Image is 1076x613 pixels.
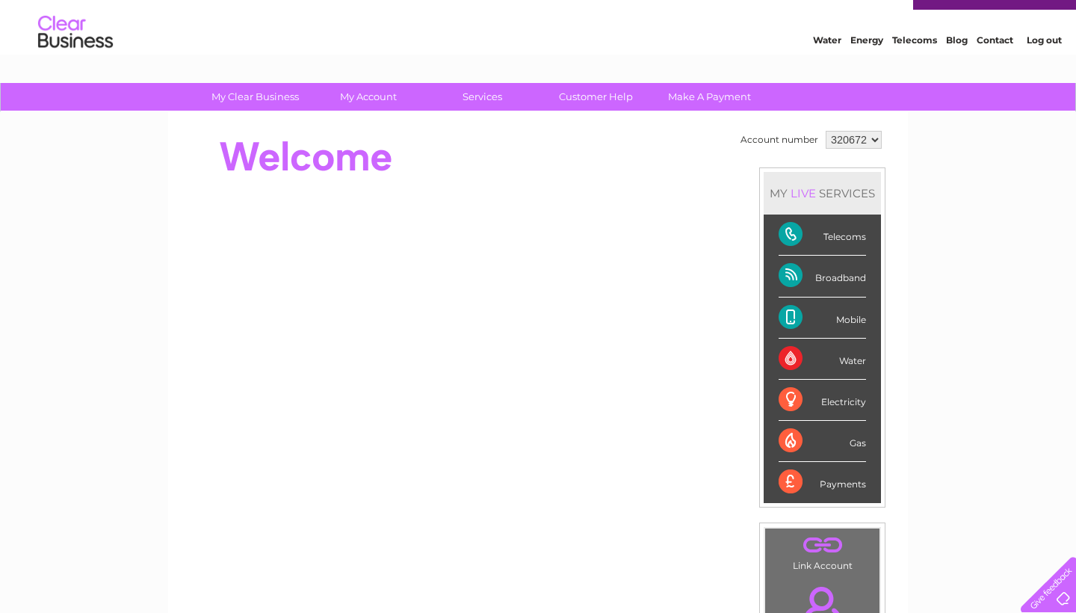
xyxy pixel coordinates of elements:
[307,83,430,111] a: My Account
[764,528,880,575] td: Link Account
[779,215,866,256] div: Telecoms
[779,462,866,502] div: Payments
[194,83,317,111] a: My Clear Business
[1027,64,1062,75] a: Log out
[534,83,658,111] a: Customer Help
[850,64,883,75] a: Energy
[737,127,822,153] td: Account number
[186,8,892,73] div: Clear Business is a trading name of Verastar Limited (registered in [GEOGRAPHIC_DATA] No. 3667643...
[779,256,866,297] div: Broadband
[37,39,114,84] img: logo.png
[788,186,819,200] div: LIVE
[779,298,866,339] div: Mobile
[421,83,544,111] a: Services
[977,64,1013,75] a: Contact
[779,339,866,380] div: Water
[764,172,881,215] div: MY SERVICES
[769,532,876,558] a: .
[813,64,841,75] a: Water
[779,380,866,421] div: Electricity
[779,421,866,462] div: Gas
[946,64,968,75] a: Blog
[648,83,771,111] a: Make A Payment
[794,7,897,26] a: 0333 014 3131
[892,64,937,75] a: Telecoms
